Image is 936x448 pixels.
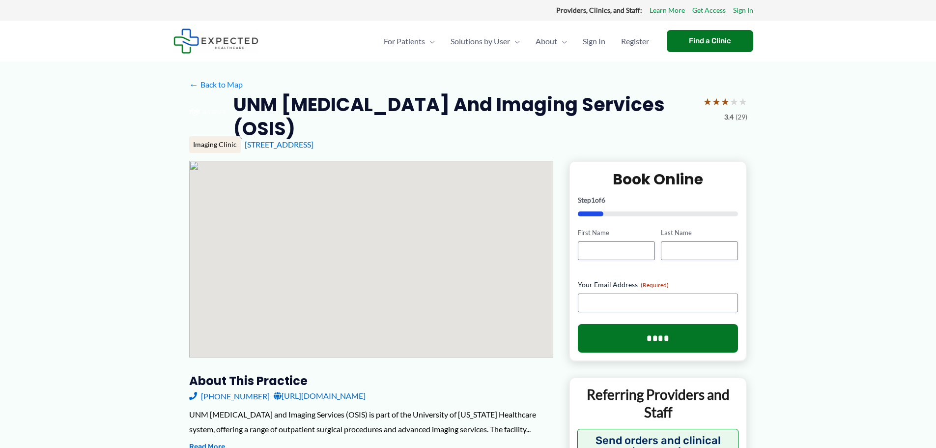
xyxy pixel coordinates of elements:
span: Menu Toggle [425,24,435,59]
label: First Name [578,228,655,238]
h3: About this practice [189,373,553,388]
a: Get Access [692,4,726,17]
a: Sign In [733,4,753,17]
img: Expected Healthcare Logo - side, dark font, small [173,29,258,54]
a: Find a Clinic [667,30,753,52]
span: Solutions by User [451,24,510,59]
div: UNM [MEDICAL_DATA] and Imaging Services (OSIS) is part of the University of [US_STATE] Healthcare... [189,407,553,436]
span: ★ [703,92,712,111]
a: [PHONE_NUMBER] [189,388,270,403]
a: Learn More [650,4,685,17]
a: For PatientsMenu Toggle [376,24,443,59]
span: 1 [591,196,595,204]
div: Imaging Clinic [189,136,241,153]
h2: Book Online [578,170,738,189]
span: 3.4 [724,111,734,123]
span: ★ [712,92,721,111]
p: Referring Providers and Staff [577,386,739,421]
a: AboutMenu Toggle [528,24,575,59]
span: 6 [601,196,605,204]
label: Last Name [661,228,738,238]
a: ←Back to Map [189,77,243,92]
a: Solutions by UserMenu Toggle [443,24,528,59]
a: Register [613,24,657,59]
span: ★ [730,92,738,111]
span: ★ [721,92,730,111]
span: Register [621,24,649,59]
a: Sign In [575,24,613,59]
span: (Required) [641,281,669,289]
strong: Providers, Clinics, and Staff: [556,6,642,14]
label: Your Email Address [578,280,738,290]
span: (29) [736,111,747,123]
span: Menu Toggle [510,24,520,59]
span: ★ [738,92,747,111]
span: About [536,24,557,59]
span: Menu Toggle [557,24,567,59]
p: Step of [578,197,738,204]
nav: Primary Site Navigation [376,24,657,59]
span: Sign In [583,24,605,59]
span: For Patients [384,24,425,59]
a: [STREET_ADDRESS] [245,140,313,149]
a: [URL][DOMAIN_NAME] [274,388,366,403]
h2: UNM [MEDICAL_DATA] and Imaging Services (OSIS) [233,92,695,141]
span: ← [189,80,199,89]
